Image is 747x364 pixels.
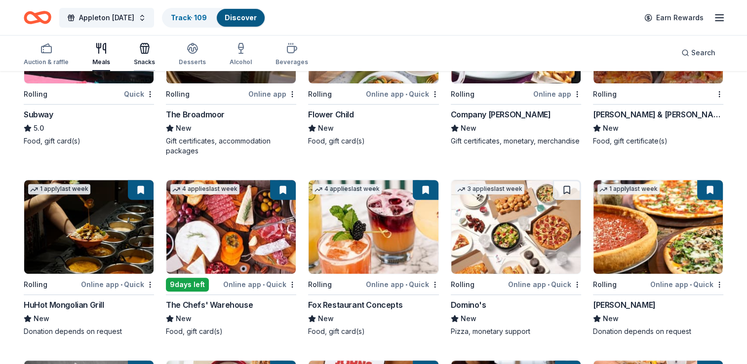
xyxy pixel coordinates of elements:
div: Rolling [308,88,332,100]
button: Appleton [DATE] [59,8,154,28]
span: • [548,281,550,289]
span: New [603,313,619,325]
img: Image for The Chefs' Warehouse [166,180,296,274]
img: Image for Fox Restaurant Concepts [309,180,438,274]
button: Meals [92,38,110,71]
div: Flower Child [308,109,354,120]
span: • [120,281,122,289]
div: Online app Quick [650,278,723,291]
div: Beverages [275,58,308,66]
div: Meals [92,58,110,66]
span: New [176,122,192,134]
div: Rolling [451,88,474,100]
div: Gift certificates, monetary, merchandise [451,136,581,146]
div: 1 apply last week [28,184,90,194]
span: New [603,122,619,134]
span: New [318,122,334,134]
div: Food, gift card(s) [166,327,296,336]
button: Track· 109Discover [162,8,266,28]
div: Subway [24,109,53,120]
span: • [405,90,407,98]
div: Desserts [179,58,206,66]
span: Search [691,47,715,59]
a: Discover [225,13,257,22]
div: Online app [248,88,296,100]
div: 1 apply last week [597,184,660,194]
div: 4 applies last week [313,184,382,194]
button: Snacks [134,38,155,71]
div: Rolling [593,88,617,100]
div: Food, gift card(s) [24,136,154,146]
span: New [176,313,192,325]
div: Online app Quick [366,88,439,100]
div: Quick [124,88,154,100]
div: Online app Quick [366,278,439,291]
span: New [34,313,49,325]
div: Online app Quick [223,278,296,291]
span: 5.0 [34,122,44,134]
div: Food, gift card(s) [308,136,438,146]
button: Search [673,43,723,63]
button: Desserts [179,38,206,71]
div: The Chefs' Warehouse [166,299,253,311]
button: Auction & raffle [24,38,69,71]
div: 9 days left [166,278,209,291]
div: Online app Quick [508,278,581,291]
a: Home [24,6,51,29]
span: New [461,313,476,325]
div: Alcohol [230,58,252,66]
span: • [690,281,692,289]
span: • [405,281,407,289]
div: Company [PERSON_NAME] [451,109,551,120]
div: [PERSON_NAME] & [PERSON_NAME] [593,109,723,120]
div: Rolling [593,279,617,291]
div: Donation depends on request [593,327,723,336]
div: Online app Quick [81,278,154,291]
img: Image for HuHot Mongolian Grill [24,180,154,274]
div: Donation depends on request [24,327,154,336]
span: Appleton [DATE] [79,12,134,24]
a: Image for Fox Restaurant Concepts4 applieslast weekRollingOnline app•QuickFox Restaurant Concepts... [308,180,438,336]
button: Beverages [275,38,308,71]
div: 4 applies last week [170,184,239,194]
a: Track· 109 [171,13,207,22]
button: Alcohol [230,38,252,71]
div: Rolling [451,279,474,291]
div: Snacks [134,58,155,66]
a: Earn Rewards [638,9,709,27]
span: • [263,281,265,289]
div: Rolling [308,279,332,291]
a: Image for Giordano's1 applylast weekRollingOnline app•Quick[PERSON_NAME]NewDonation depends on re... [593,180,723,336]
span: New [461,122,476,134]
a: Image for The Chefs' Warehouse4 applieslast week9days leftOnline app•QuickThe Chefs' WarehouseNew... [166,180,296,336]
div: Domino's [451,299,486,311]
div: Auction & raffle [24,58,69,66]
a: Image for HuHot Mongolian Grill1 applylast weekRollingOnline app•QuickHuHot Mongolian GrillNewDon... [24,180,154,336]
div: Food, gift card(s) [308,327,438,336]
div: 3 applies last week [455,184,524,194]
div: The Broadmoor [166,109,225,120]
div: Rolling [24,279,47,291]
div: Rolling [166,88,190,100]
div: Food, gift certificate(s) [593,136,723,146]
img: Image for Giordano's [593,180,723,274]
span: New [318,313,334,325]
div: Online app [533,88,581,100]
div: Rolling [24,88,47,100]
div: Pizza, monetary support [451,327,581,336]
a: Image for Domino's 3 applieslast weekRollingOnline app•QuickDomino'sNewPizza, monetary support [451,180,581,336]
div: Gift certificates, accommodation packages [166,136,296,156]
div: Fox Restaurant Concepts [308,299,402,311]
div: [PERSON_NAME] [593,299,656,311]
img: Image for Domino's [451,180,581,274]
div: HuHot Mongolian Grill [24,299,104,311]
